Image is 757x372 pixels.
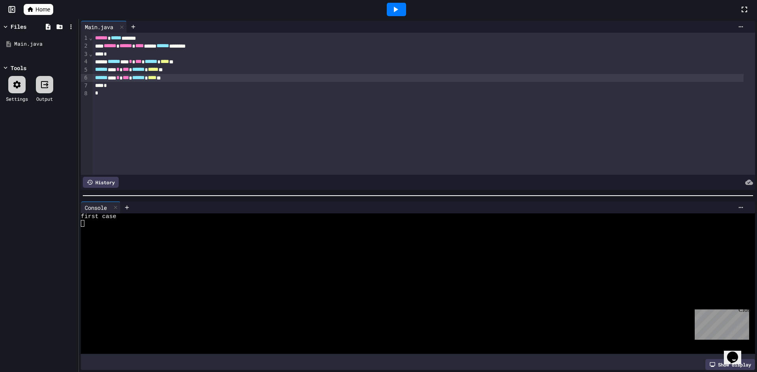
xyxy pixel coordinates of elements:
[6,95,28,102] div: Settings
[81,42,89,50] div: 2
[81,90,89,98] div: 8
[81,58,89,66] div: 4
[36,95,53,102] div: Output
[81,66,89,74] div: 5
[81,202,121,213] div: Console
[81,50,89,58] div: 3
[724,341,749,364] iframe: chat widget
[24,4,53,15] a: Home
[705,359,755,370] div: Show display
[14,40,76,48] div: Main.java
[81,21,127,33] div: Main.java
[3,3,54,50] div: Chat with us now!Close
[35,6,50,13] span: Home
[11,22,26,31] div: Files
[81,82,89,90] div: 7
[81,74,89,82] div: 6
[81,204,111,212] div: Console
[692,306,749,340] iframe: chat widget
[89,35,93,41] span: Fold line
[81,23,117,31] div: Main.java
[81,34,89,42] div: 1
[83,177,119,188] div: History
[11,64,26,72] div: Tools
[89,51,93,57] span: Fold line
[81,213,116,220] span: first case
